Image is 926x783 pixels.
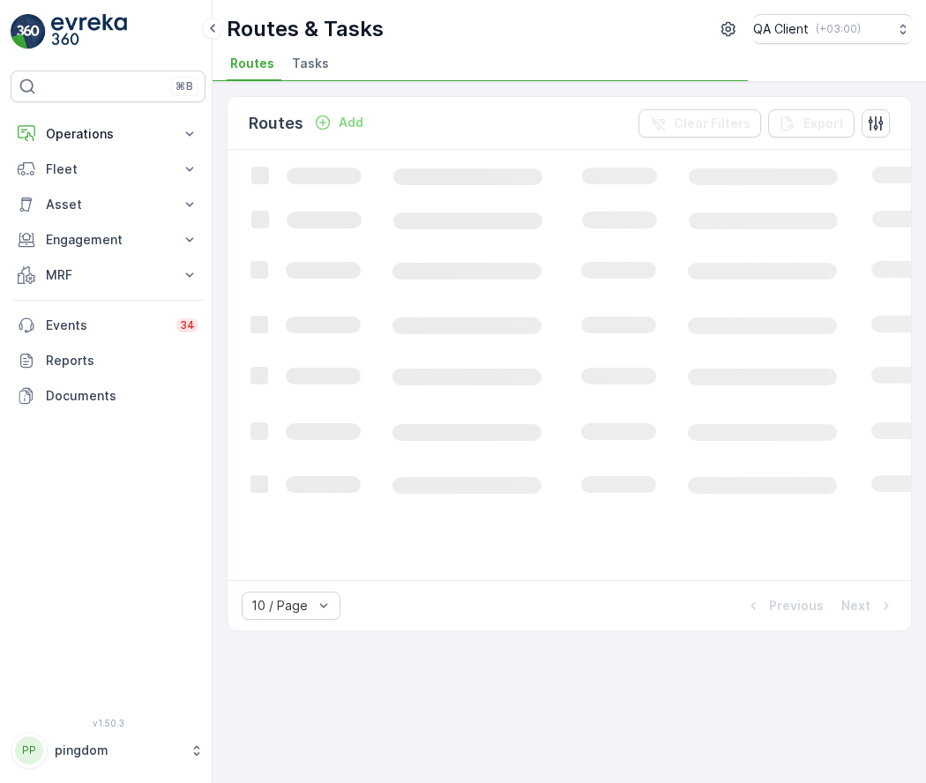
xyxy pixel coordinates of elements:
img: logo_light-DOdMpM7g.png [51,14,127,49]
button: Operations [11,116,205,152]
button: Engagement [11,222,205,257]
span: v 1.50.3 [11,718,205,728]
button: Export [768,109,855,138]
button: Fleet [11,152,205,187]
a: Reports [11,343,205,378]
button: Next [840,595,897,616]
p: Documents [46,387,198,405]
p: Engagement [46,231,170,249]
p: pingdom [55,742,181,759]
p: Previous [769,597,824,615]
p: Routes & Tasks [227,15,384,43]
p: Add [339,114,363,131]
p: Export [803,115,844,132]
button: Asset [11,187,205,222]
p: Events [46,317,166,334]
p: Fleet [46,160,170,178]
span: Tasks [292,55,329,72]
a: Events34 [11,308,205,343]
p: 34 [180,318,195,332]
img: logo [11,14,46,49]
p: QA Client [753,20,809,38]
p: ⌘B [175,79,193,93]
p: Next [841,597,870,615]
p: MRF [46,266,170,284]
span: Routes [230,55,274,72]
button: PPpingdom [11,732,205,769]
button: MRF [11,257,205,293]
p: Clear Filters [674,115,751,132]
p: Asset [46,196,170,213]
div: PP [15,736,43,764]
button: Add [307,112,370,133]
p: ( +03:00 ) [816,22,861,36]
p: Routes [249,111,303,136]
p: Operations [46,125,170,143]
button: Previous [743,595,825,616]
p: Reports [46,352,198,369]
button: Clear Filters [638,109,761,138]
button: QA Client(+03:00) [753,14,912,44]
a: Documents [11,378,205,414]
